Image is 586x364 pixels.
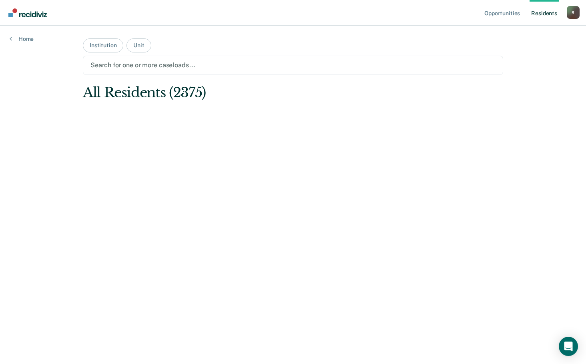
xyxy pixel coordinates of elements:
div: R [567,6,580,19]
div: All Residents (2375) [83,84,419,101]
button: Unit [126,38,151,52]
button: Institution [83,38,123,52]
img: Recidiviz [8,8,47,17]
button: Profile dropdown button [567,6,580,19]
a: Home [10,35,34,42]
div: Open Intercom Messenger [559,337,578,356]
